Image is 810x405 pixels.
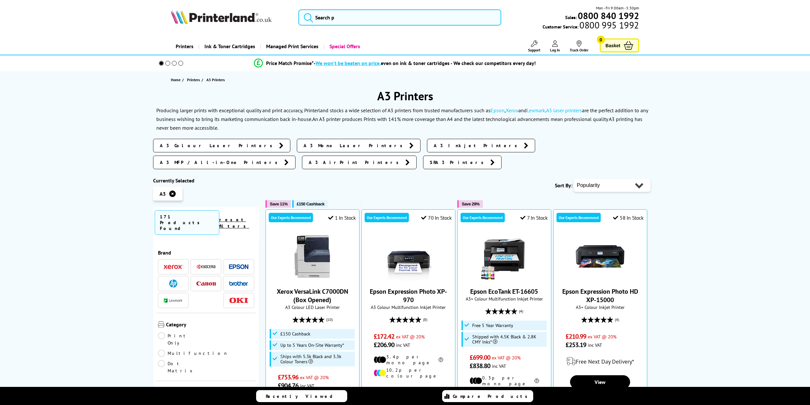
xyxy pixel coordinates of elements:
span: A3 MFP / All-in-One Printers [160,159,281,166]
a: reset filters [219,217,249,229]
span: ex VAT @ 20% [588,334,617,340]
div: Our Experts Recommend [365,213,409,222]
span: A3 Colour Multifunction Inkjet Printer [365,304,452,310]
span: £253.19 [566,341,587,349]
img: Category [158,321,164,328]
img: Xerox [164,265,183,269]
a: Printerland Logo [171,10,290,25]
span: Customer Service: [543,22,639,30]
b: 0800 840 1992 [578,10,639,22]
img: Lexmark [164,299,183,302]
a: View [570,375,630,389]
span: inc VAT [492,363,506,369]
div: 7 In Stock [520,214,548,221]
img: Epson Expression Photo XP-970 [384,232,432,281]
a: OKI [229,296,248,304]
span: £838.80 [470,362,491,370]
a: Printers [171,38,198,55]
a: Special Offers [323,38,365,55]
a: Log In [550,40,560,52]
span: Compare Products [453,393,531,399]
a: Brother [229,279,248,288]
span: £210.99 [566,332,587,341]
span: (8) [423,313,427,326]
a: Lexmark [164,296,183,304]
a: A3 laser printers [546,107,582,114]
a: A3 AirPrint Printers [302,156,417,169]
a: Basket 0 [600,38,639,52]
li: modal_Promise [150,58,640,69]
span: £904.76 [278,381,299,390]
a: Xerox [164,263,183,271]
a: Managed Print Services [260,38,323,55]
a: Epson Expression Photo HD XP-15000 [562,287,638,304]
span: A3 AirPrint Printers [309,159,402,166]
a: Epson [491,107,504,114]
p: An A3 printer produces Prints with 141% more coverage than A4 and the latest technological advanc... [156,116,642,131]
a: A3 MFP / All-in-One Printers [153,156,296,169]
a: Kyocera [196,263,216,271]
div: modal_delivery [365,384,452,402]
div: 1 In Stock [328,214,356,221]
span: A3 Mono Laser Printers [304,142,406,149]
img: Epson Expression Photo HD XP-15000 [576,232,624,281]
span: ex VAT @ 20% [396,334,425,340]
span: Ink & Toner Cartridges [204,38,255,55]
div: Our Experts Recommend [556,213,601,222]
a: Xerox [506,107,518,114]
span: (4) [519,305,523,317]
a: Ink & Toner Cartridges [198,38,260,55]
a: SRA3 Printers [423,156,502,169]
a: A3 Inkjet Printers [427,139,535,152]
a: Lexmark [527,107,545,114]
span: 171 Products Found [155,210,219,235]
a: Support [528,40,540,52]
div: Currently Selected [153,177,259,184]
span: Recently Viewed [266,393,339,399]
span: A3 Colour LED Laser Printer [269,304,356,310]
a: 0800 840 1992 [577,13,639,19]
img: OKI [229,298,248,303]
h1: A3 Printers [153,88,657,104]
span: Sales: [565,14,577,20]
span: £753.96 [278,373,299,381]
a: Compare Products [442,390,533,402]
img: Epson EcoTank ET-16605 [480,232,528,281]
img: HP [169,279,177,288]
div: 58 In Stock [613,214,643,221]
a: Multifunction [158,350,228,357]
a: A3 Mono Laser Printers [297,139,421,152]
span: £699.00 [470,353,491,362]
a: Dot Matrix [158,360,206,374]
div: 70 In Stock [421,214,452,221]
div: Our Experts Recommend [269,213,313,222]
span: A3 Printers [206,77,225,82]
p: Producing larger prints with exceptional quality and print accuracy, Printerland stocks a wide se... [156,107,648,122]
span: Free 5 Year Warranty [472,323,513,328]
a: Canon [196,279,216,288]
li: 10.2p per colour page [374,367,443,379]
span: A3 [160,191,166,197]
span: Up to 5 Years On-Site Warranty* [280,343,344,348]
img: Xerox VersaLink C7000DN (Box Opened) [288,232,337,281]
span: Support [528,48,540,52]
a: Epson Expression Photo HD XP-15000 [576,276,624,282]
span: A3 Colour Laser Printers [160,142,276,149]
span: Price Match Promise* [266,60,314,66]
span: We won’t be beaten on price, [316,60,381,66]
span: Shipped with 4.5K Black & 2.8K CMY Inks* [472,334,545,345]
span: inc VAT [396,342,410,348]
span: Category [166,321,254,329]
img: Epson [229,264,248,269]
span: A3 Inkjet Printers [434,142,521,149]
button: £150 Cashback [292,200,328,208]
div: - even on ink & toner cartridges - We check our competitors every day! [314,60,536,66]
span: 0 [597,36,605,44]
a: Xerox VersaLink C7000DN (Box Opened) [277,287,348,304]
a: Epson Expression Photo XP-970 [384,276,432,282]
span: £206.90 [374,341,395,349]
span: Printers [187,76,200,83]
img: Printerland Logo [171,10,272,24]
button: Save 11% [265,200,291,208]
a: Home [171,76,182,83]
